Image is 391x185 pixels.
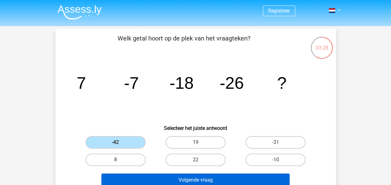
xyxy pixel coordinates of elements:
label: 19 [165,136,226,149]
tspan: ? [277,74,286,92]
label: -10 [245,154,305,166]
label: -42 [86,136,146,149]
tspan: 7 [77,74,86,92]
a: Registreer [268,8,290,14]
label: 22 [165,154,226,166]
div: 03:28 [310,36,333,52]
p: Welk getal hoort op de plek van het vraagteken? [65,34,303,52]
label: -31 [245,136,305,149]
label: 8 [86,154,146,166]
img: Assessly [58,5,102,20]
tspan: -7 [124,74,139,92]
h6: Selecteer het juiste antwoord [65,120,326,131]
tspan: -18 [169,74,193,92]
tspan: -26 [220,74,244,92]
